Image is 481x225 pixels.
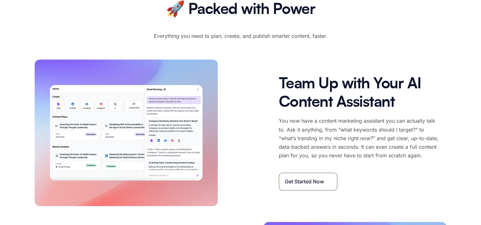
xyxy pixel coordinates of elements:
[285,177,324,186] div: Get Started Now
[279,173,337,190] a: Get Started Now
[133,32,348,40] div: Everything you need to plan, create, and publish smarter content, faster.
[279,117,438,160] p: You now have a content marketing assistant you can actually talk to. Ask it anything, from “what ...
[166,1,315,19] h2: 🚀 Packed with Power
[279,75,447,112] h2: Team Up with Your AI Content Assistant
